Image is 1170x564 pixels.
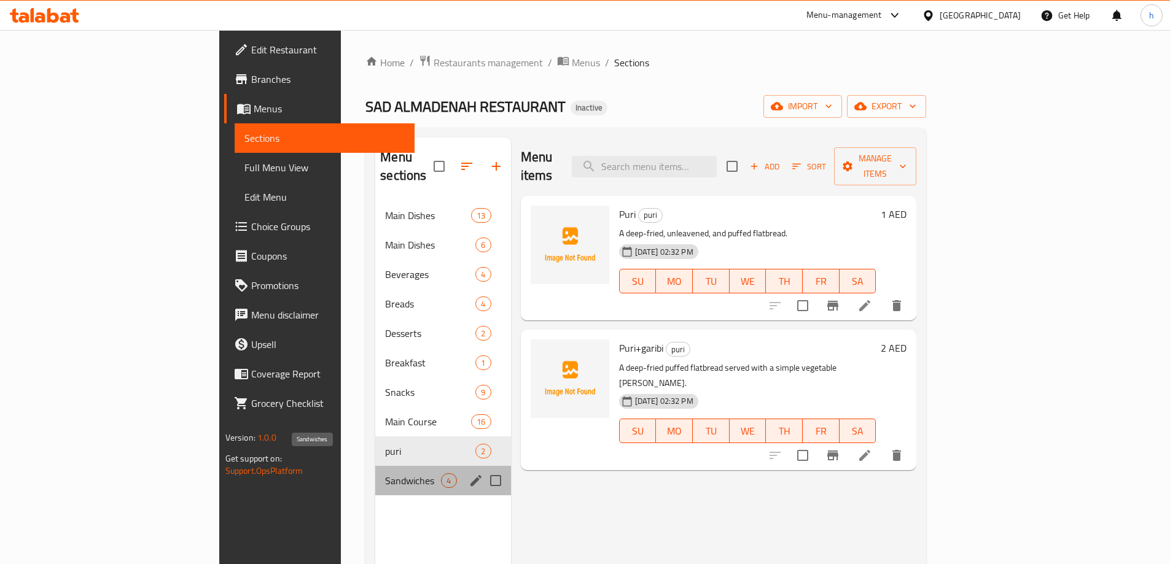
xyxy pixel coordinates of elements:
[375,436,510,466] div: puri2
[365,93,566,120] span: SAD ALMADENAH RESTAURANT
[434,55,543,70] span: Restaurants management
[385,385,475,400] span: Snacks
[385,326,475,341] span: Desserts
[375,319,510,348] div: Desserts2
[844,272,872,290] span: SA
[572,55,600,70] span: Menus
[224,64,415,94] a: Branches
[244,160,405,175] span: Full Menu View
[385,238,475,252] span: Main Dishes
[251,278,405,293] span: Promotions
[834,147,916,185] button: Manage items
[619,339,663,357] span: Puri+garibi
[375,466,510,495] div: Sandwiches4edit
[471,208,491,223] div: items
[844,422,872,440] span: SA
[792,160,826,174] span: Sort
[773,99,832,114] span: import
[693,269,730,293] button: TU
[426,153,452,179] span: Select all sections
[857,448,872,463] a: Edit menu item
[375,196,510,500] nav: Menu sections
[806,8,882,23] div: Menu-management
[730,269,766,293] button: WE
[476,298,490,310] span: 4
[476,357,490,369] span: 1
[385,267,475,282] div: Beverages
[693,419,730,443] button: TU
[442,475,456,487] span: 4
[224,300,415,330] a: Menu disclaimer
[818,291,848,320] button: Branch-specific-item
[224,94,415,123] a: Menus
[476,328,490,339] span: 2
[385,414,471,429] span: Main Course
[745,157,784,176] button: Add
[375,289,510,319] div: Breads4
[818,441,848,470] button: Branch-specific-item
[1149,9,1154,22] span: h
[375,348,510,377] div: Breakfast1
[571,101,607,115] div: Inactive
[452,152,482,181] span: Sort sections
[251,42,405,57] span: Edit Restaurant
[882,441,911,470] button: delete
[224,35,415,64] a: Edit Restaurant
[638,208,663,223] div: puri
[572,156,717,177] input: search
[557,55,600,71] a: Menus
[625,422,652,440] span: SU
[375,201,510,230] div: Main Dishes13
[476,269,490,280] span: 4
[840,269,876,293] button: SA
[224,212,415,241] a: Choice Groups
[940,9,1021,22] div: [GEOGRAPHIC_DATA]
[790,293,816,319] span: Select to update
[385,473,441,488] span: Sandwiches
[472,210,490,222] span: 13
[482,152,511,181] button: Add section
[605,55,609,70] li: /
[244,131,405,145] span: Sections
[619,360,876,391] p: A deep-fried puffed flatbread served with a simple vegetable [PERSON_NAME].
[475,267,491,282] div: items
[548,55,552,70] li: /
[475,326,491,341] div: items
[385,355,475,370] span: Breakfast
[748,160,781,174] span: Add
[254,101,405,116] span: Menus
[639,208,662,222] span: puri
[385,208,471,223] div: Main Dishes
[251,366,405,381] span: Coverage Report
[619,419,657,443] button: SU
[476,446,490,457] span: 2
[225,430,255,446] span: Version:
[375,407,510,436] div: Main Course16
[808,422,835,440] span: FR
[614,55,649,70] span: Sections
[666,342,690,357] span: puri
[661,422,688,440] span: MO
[666,342,690,357] div: puri
[475,355,491,370] div: items
[745,157,784,176] span: Add item
[531,206,609,284] img: Puri
[763,95,842,118] button: import
[385,444,475,458] div: puri
[224,359,415,388] a: Coverage Report
[476,387,490,398] span: 9
[385,296,475,311] div: Breads
[224,388,415,418] a: Grocery Checklist
[661,272,688,290] span: MO
[251,396,405,411] span: Grocery Checklist
[224,241,415,271] a: Coupons
[375,260,510,289] div: Beverages4
[656,269,693,293] button: MO
[656,419,693,443] button: MO
[244,190,405,204] span: Edit Menu
[857,298,872,313] a: Edit menu item
[844,151,907,182] span: Manage items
